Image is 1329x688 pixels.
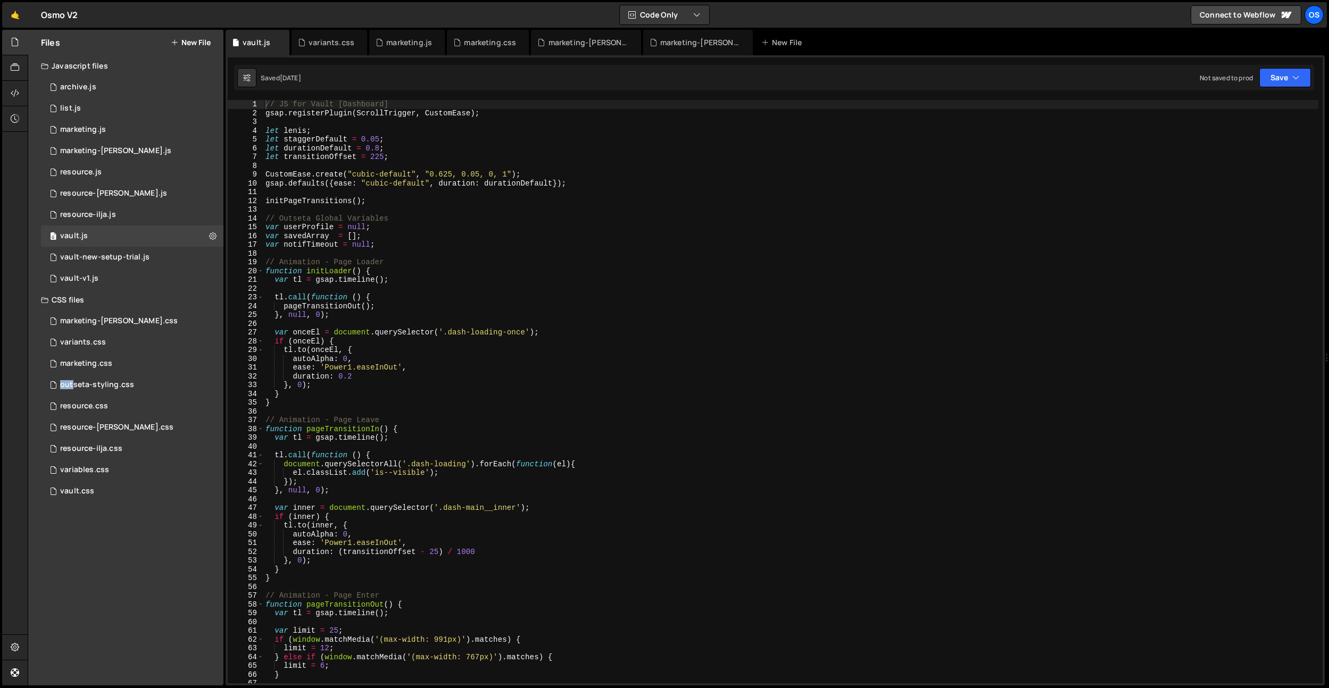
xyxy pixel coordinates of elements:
[41,9,78,21] div: Osmo V2
[228,249,264,258] div: 18
[228,477,264,486] div: 44
[228,591,264,600] div: 57
[1200,73,1253,82] div: Not saved to prod
[41,332,223,353] div: 16596/45511.css
[60,465,109,475] div: variables.css
[228,661,264,670] div: 65
[228,425,264,434] div: 38
[228,311,264,320] div: 25
[228,109,264,118] div: 2
[228,548,264,557] div: 52
[41,77,223,98] div: 16596/46210.js
[41,225,223,247] div: 16596/45133.js
[41,268,223,289] div: 16596/45132.js
[228,583,264,592] div: 56
[280,73,301,82] div: [DATE]
[28,289,223,311] div: CSS files
[228,179,264,188] div: 10
[60,189,167,198] div: resource-[PERSON_NAME].js
[761,37,806,48] div: New File
[41,438,223,459] div: 16596/46198.css
[228,197,264,206] div: 12
[228,372,264,381] div: 32
[1259,68,1311,87] button: Save
[228,170,264,179] div: 9
[228,574,264,583] div: 55
[41,37,60,48] h2: Files
[243,37,270,48] div: vault.js
[228,486,264,495] div: 45
[228,135,264,144] div: 5
[228,284,264,293] div: 22
[228,407,264,416] div: 36
[261,73,301,82] div: Saved
[464,37,516,48] div: marketing.css
[228,162,264,171] div: 8
[60,486,94,496] div: vault.css
[41,162,223,183] div: 16596/46183.js
[228,416,264,425] div: 37
[41,247,223,268] div: 16596/45152.js
[41,353,223,374] div: 16596/45446.css
[228,468,264,477] div: 43
[228,626,264,635] div: 61
[228,609,264,618] div: 59
[228,153,264,162] div: 7
[549,37,628,48] div: marketing-[PERSON_NAME].css
[228,223,264,232] div: 15
[171,38,211,47] button: New File
[386,37,432,48] div: marketing.js
[41,98,223,119] div: 16596/45151.js
[228,346,264,355] div: 29
[60,167,102,177] div: resource.js
[228,232,264,241] div: 16
[41,374,223,396] div: 16596/45156.css
[228,275,264,284] div: 21
[228,600,264,609] div: 58
[228,442,264,451] div: 40
[228,433,264,442] div: 39
[228,513,264,522] div: 48
[228,205,264,214] div: 13
[228,451,264,460] div: 41
[228,653,264,662] div: 64
[60,231,88,241] div: vault.js
[50,233,56,241] span: 0
[41,119,223,140] div: 16596/45422.js
[228,320,264,329] div: 26
[60,338,106,347] div: variants.css
[1305,5,1324,24] a: Os
[228,328,264,337] div: 27
[60,210,116,220] div: resource-ilja.js
[60,423,173,432] div: resource-[PERSON_NAME].css
[228,635,264,644] div: 62
[309,37,354,48] div: variants.css
[228,118,264,127] div: 3
[60,104,81,113] div: list.js
[228,644,264,653] div: 63
[228,539,264,548] div: 51
[228,188,264,197] div: 11
[620,5,709,24] button: Code Only
[228,495,264,504] div: 46
[228,504,264,513] div: 47
[41,459,223,481] div: 16596/45154.css
[41,183,223,204] div: 16596/46194.js
[228,302,264,311] div: 24
[41,481,223,502] div: 16596/45153.css
[41,204,223,225] div: 16596/46195.js
[228,670,264,679] div: 66
[228,240,264,249] div: 17
[60,444,122,454] div: resource-ilja.css
[228,144,264,153] div: 6
[41,140,223,162] div: 16596/45424.js
[60,380,134,390] div: outseta-styling.css
[60,125,106,135] div: marketing.js
[228,679,264,688] div: 67
[228,214,264,223] div: 14
[2,2,28,28] a: 🤙
[60,253,149,262] div: vault-new-setup-trial.js
[60,146,171,156] div: marketing-[PERSON_NAME].js
[660,37,740,48] div: marketing-[PERSON_NAME].js
[228,267,264,276] div: 20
